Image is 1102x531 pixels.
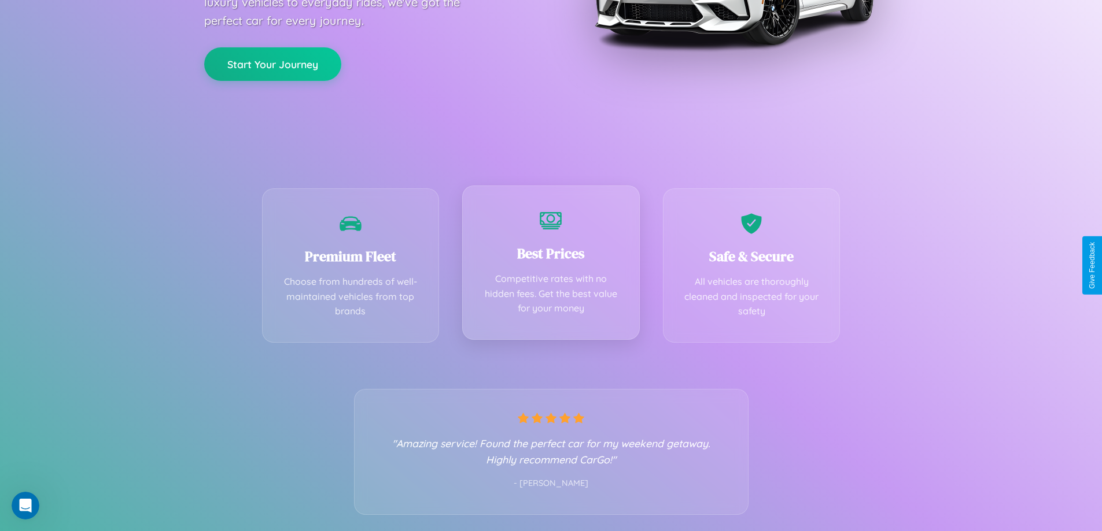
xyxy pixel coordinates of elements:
h3: Safe & Secure [681,247,823,266]
button: Start Your Journey [204,47,341,81]
iframe: Intercom live chat [12,492,39,519]
p: Choose from hundreds of well-maintained vehicles from top brands [280,274,422,319]
div: Give Feedback [1088,242,1096,289]
p: "Amazing service! Found the perfect car for my weekend getaway. Highly recommend CarGo!" [378,435,725,467]
p: - [PERSON_NAME] [378,476,725,491]
h3: Premium Fleet [280,247,422,266]
p: All vehicles are thoroughly cleaned and inspected for your safety [681,274,823,319]
p: Competitive rates with no hidden fees. Get the best value for your money [480,272,622,316]
h3: Best Prices [480,244,622,263]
